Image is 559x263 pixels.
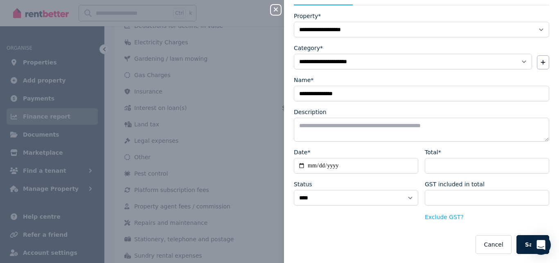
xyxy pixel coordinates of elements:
[294,180,312,188] label: Status
[476,235,511,254] button: Cancel
[294,44,323,52] label: Category*
[516,235,549,254] button: Save
[294,148,310,156] label: Date*
[425,213,464,221] button: Exclude GST?
[294,12,321,20] label: Property*
[425,180,485,188] label: GST included in total
[294,76,313,84] label: Name*
[425,148,441,156] label: Total*
[531,235,551,255] div: Open Intercom Messenger
[294,108,327,116] label: Description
